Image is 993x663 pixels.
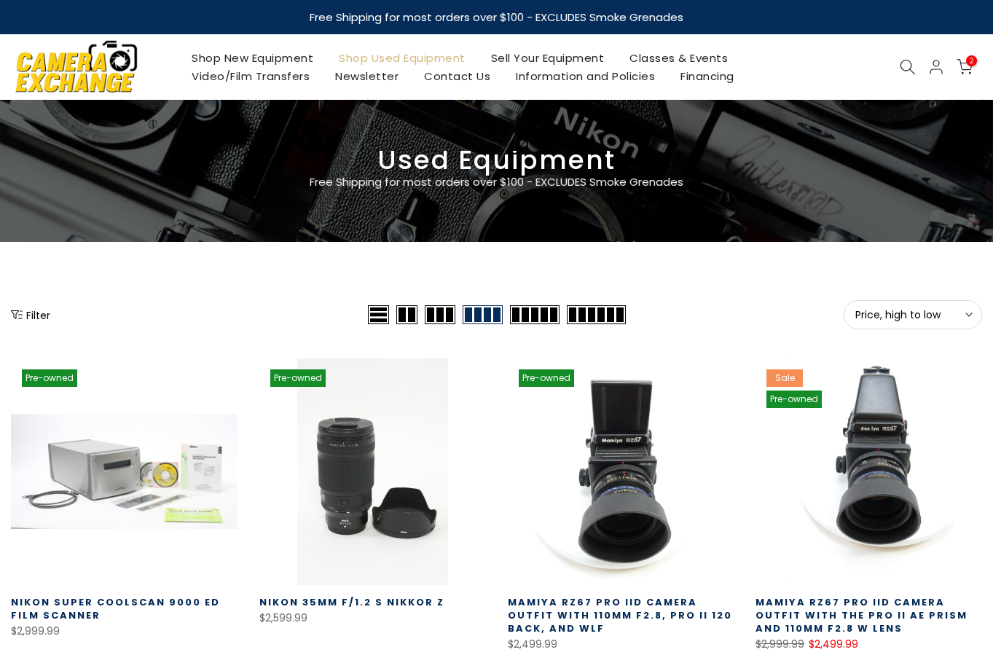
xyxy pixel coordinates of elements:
[179,49,326,67] a: Shop New Equipment
[503,67,668,85] a: Information and Policies
[326,49,479,67] a: Shop Used Equipment
[224,173,770,191] p: Free Shipping for most orders over $100 - EXCLUDES Smoke Grenades
[412,67,503,85] a: Contact Us
[259,595,444,609] a: Nikon 35mm f/1.2 S Nikkor Z
[668,67,747,85] a: Financing
[478,49,617,67] a: Sell Your Equipment
[179,67,323,85] a: Video/Film Transfers
[11,151,982,170] h3: Used Equipment
[755,637,804,651] del: $2,999.99
[755,595,968,635] a: Mamiya RZ67 Pro IID Camera Outfit with the Pro II AE Prism and 110MM F2.8 W Lens
[11,595,220,622] a: Nikon Super Coolscan 9000 ED Film Scanner
[844,300,982,329] button: Price, high to low
[11,622,238,640] div: $2,999.99
[809,635,858,654] ins: $2,499.99
[310,9,683,25] strong: Free Shipping for most orders over $100 - EXCLUDES Smoke Grenades
[323,67,412,85] a: Newsletter
[259,609,486,627] div: $2,599.99
[508,595,732,635] a: Mamiya RZ67 Pro IID Camera Outfit with 110MM F2.8, Pro II 120 Back, and WLF
[508,635,734,654] div: $2,499.99
[855,308,970,321] span: Price, high to low
[966,55,977,66] span: 2
[617,49,741,67] a: Classes & Events
[11,307,50,322] button: Show filters
[957,59,973,75] a: 2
